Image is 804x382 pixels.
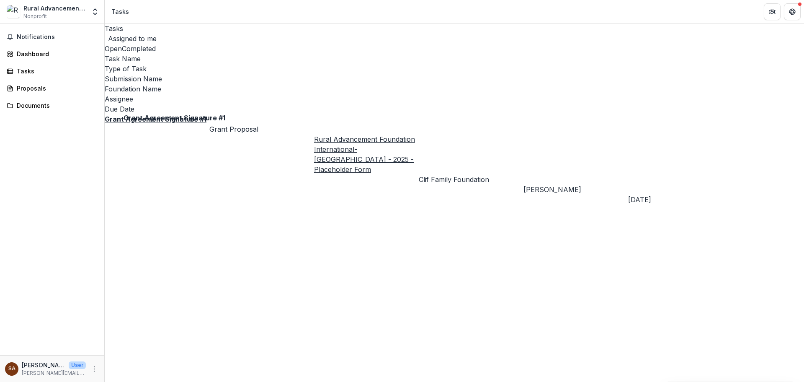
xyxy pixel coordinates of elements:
[105,84,804,94] div: Foundation Name
[105,104,804,114] div: Due Date
[105,54,804,64] div: Task Name
[22,369,86,377] p: [PERSON_NAME][EMAIL_ADDRESS][DOMAIN_NAME]
[105,23,804,34] h2: Tasks
[105,64,804,74] div: Type of Task
[7,5,20,18] img: Rural Advancement Foundation International-USA
[17,49,94,58] div: Dashboard
[3,30,101,44] button: Notifications
[3,64,101,78] a: Tasks
[17,84,94,93] div: Proposals
[89,3,101,20] button: Open entity switcher
[105,74,804,84] div: Submission Name
[3,99,101,112] a: Documents
[111,7,129,16] div: Tasks
[124,114,225,122] a: Grant Agreement Signature #1
[105,34,157,44] button: Assigned to me
[105,115,206,123] a: Grant Agreement Signature #1
[764,3,781,20] button: Partners
[3,47,101,61] a: Dashboard
[209,124,314,134] div: Grant Proposal
[105,44,122,54] button: Open
[69,361,86,369] p: User
[89,364,99,374] button: More
[23,4,86,13] div: Rural Advancement Foundation International-[GEOGRAPHIC_DATA]
[628,195,733,205] div: [DATE]
[105,94,804,104] div: Assignee
[314,135,415,174] a: Rural Advancement Foundation International-[GEOGRAPHIC_DATA] - 2025 - Placeholder Form
[122,44,156,54] button: Completed
[17,67,94,75] div: Tasks
[523,185,628,195] div: [PERSON_NAME]
[23,13,47,20] span: Nonprofit
[419,174,523,185] div: Clif Family Foundation
[8,366,15,372] div: Susan Alan
[108,5,132,18] nav: breadcrumb
[22,361,65,369] p: [PERSON_NAME] [PERSON_NAME]
[784,3,801,20] button: Get Help
[17,34,98,41] span: Notifications
[17,101,94,110] div: Documents
[3,81,101,95] a: Proposals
